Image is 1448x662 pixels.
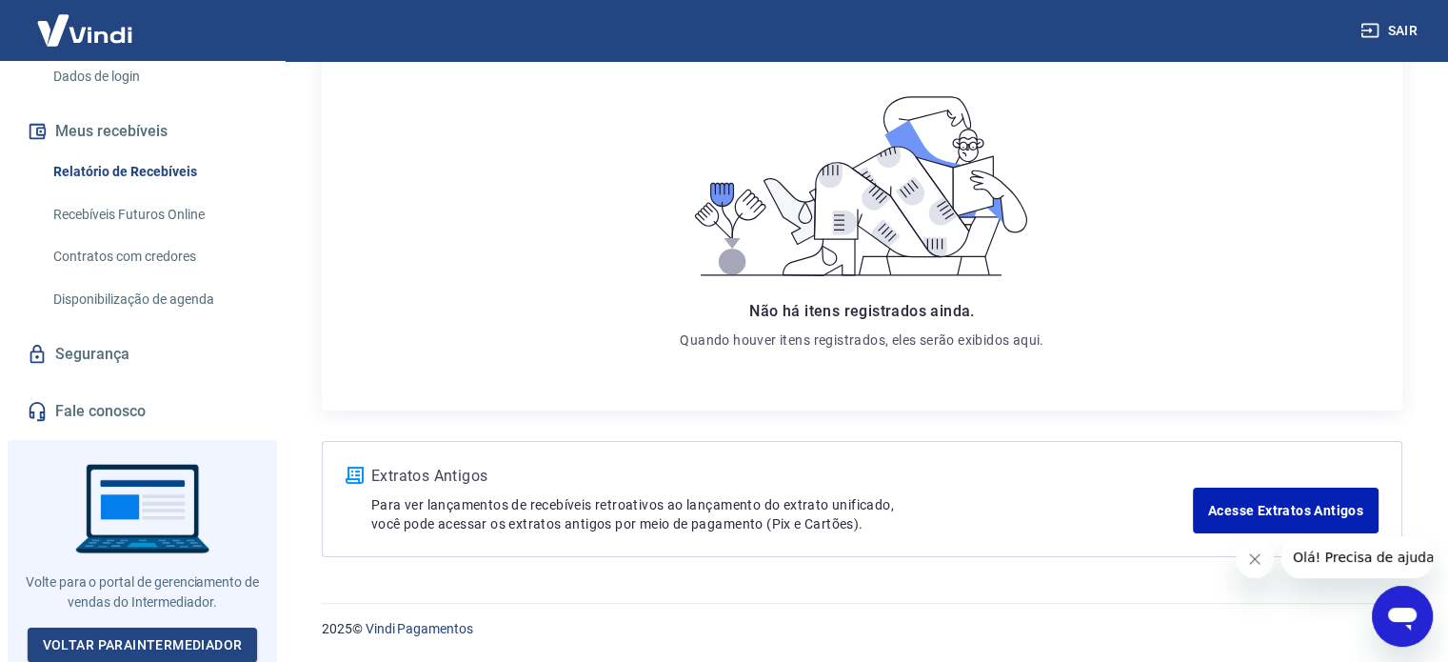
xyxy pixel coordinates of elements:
iframe: Botão para abrir a janela de mensagens [1372,586,1433,647]
p: Extratos Antigos [371,465,1193,488]
a: Contratos com credores [46,237,262,276]
span: Olá! Precisa de ajuda? [11,13,160,29]
button: Sair [1357,13,1425,49]
a: Fale conosco [23,391,262,432]
a: Vindi Pagamentos [366,621,473,636]
a: Segurança [23,333,262,375]
iframe: Fechar mensagem [1236,540,1274,578]
p: 2025 © [322,619,1402,639]
img: Vindi [23,1,147,59]
p: Quando houver itens registrados, eles serão exibidos aqui. [680,331,1043,350]
img: ícone [346,467,364,484]
a: Relatório de Recebíveis [46,152,262,191]
a: Acesse Extratos Antigos [1193,488,1379,533]
span: Não há itens registrados ainda. [749,302,974,320]
a: Disponibilização de agenda [46,280,262,319]
a: Recebíveis Futuros Online [46,195,262,234]
button: Meus recebíveis [23,110,262,152]
iframe: Mensagem da empresa [1281,536,1433,578]
a: Dados de login [46,57,262,96]
p: Para ver lançamentos de recebíveis retroativos ao lançamento do extrato unificado, você pode aces... [371,495,1193,533]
